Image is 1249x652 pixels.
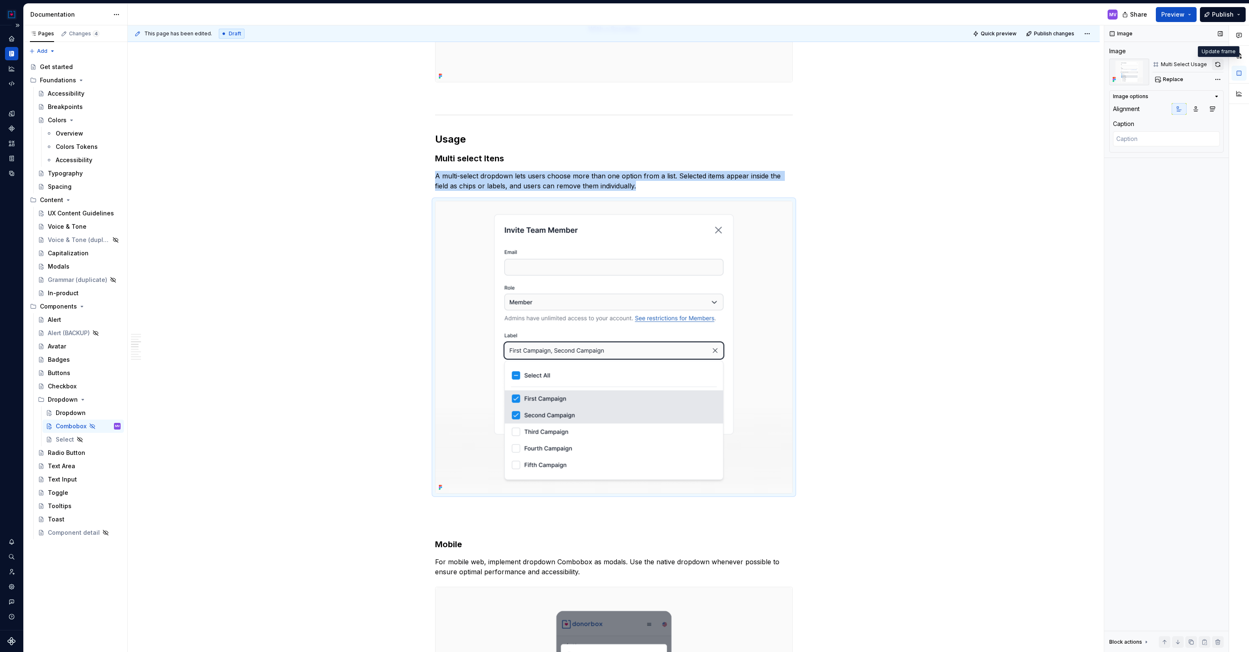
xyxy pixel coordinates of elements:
button: Search ⌘K [5,550,18,563]
div: Breakpoints [48,103,83,111]
a: Typography [35,167,124,180]
div: Content [40,196,63,204]
button: Expand sidebar [12,20,23,31]
a: Checkbox [35,380,124,393]
a: Select [42,433,124,446]
div: Colors Tokens [56,143,98,151]
div: Voice & Tone [48,222,87,231]
a: Text Area [35,459,124,473]
div: Dropdown [56,409,86,417]
span: 4 [93,30,99,37]
div: Radio Button [48,449,85,457]
a: Accessibility [35,87,124,100]
div: Dropdown [48,395,78,404]
a: Component detail [35,526,124,539]
div: Dropdown [35,393,124,406]
a: Toggle [35,486,124,499]
div: Image [1109,47,1126,55]
div: MV [115,422,120,430]
a: Analytics [5,62,18,75]
span: Share [1130,10,1147,19]
div: Get started [40,63,73,71]
a: Design tokens [5,107,18,120]
a: Grammar (duplicate) [35,273,124,286]
img: abf3a345-8d5a-4311-b90c-f850b42a0fde.png [1109,59,1149,85]
a: In-product [35,286,124,300]
img: 17077652-375b-4f2c-92b0-528c72b71ea0.png [7,10,17,20]
button: Publish changes [1024,28,1078,40]
div: Block actions [1109,639,1142,645]
div: Multi Select Usage [1161,61,1207,68]
button: Replace [1153,74,1187,85]
a: Code automation [5,77,18,90]
div: Colors [48,116,67,124]
a: Toast [35,513,124,526]
p: For mobile web, implement dropdown Combobox as modals. Use the native dropdown whenever possible ... [435,557,793,577]
button: Quick preview [970,28,1020,40]
div: Documentation [5,47,18,60]
h3: Multi select Itens [435,153,793,164]
strong: Usage [435,133,466,145]
span: Preview [1161,10,1185,19]
div: Text Area [48,462,75,470]
a: Assets [5,137,18,150]
div: Home [5,32,18,45]
svg: Supernova Logo [7,637,16,645]
div: Page tree [27,60,124,539]
div: Alert [48,316,61,324]
a: Get started [27,60,124,74]
div: Update frame [1198,46,1239,57]
div: Overview [56,129,83,138]
div: Avatar [48,342,66,351]
button: Notifications [5,535,18,548]
div: Typography [48,169,83,178]
span: This page has been edited. [144,30,212,37]
a: Breakpoints [35,100,124,114]
div: Alert (BACKUP) [48,329,90,337]
a: Radio Button [35,446,124,459]
div: Combobox [56,422,87,430]
div: Capitalization [48,249,89,257]
a: Alert (BACKUP) [35,326,124,340]
div: Components [27,300,124,313]
div: Content [27,193,124,207]
div: Pages [30,30,54,37]
div: Caption [1113,120,1134,128]
a: ComboboxMV [42,420,124,433]
h3: Mobile [435,538,793,550]
a: Components [5,122,18,135]
div: Components [40,302,77,311]
a: Tooltips [35,499,124,513]
button: Contact support [5,595,18,608]
div: Image options [1113,93,1148,100]
a: Settings [5,580,18,593]
button: Preview [1156,7,1197,22]
a: Buttons [35,366,124,380]
a: Avatar [35,340,124,353]
span: Publish changes [1034,30,1074,37]
img: abf3a345-8d5a-4311-b90c-f850b42a0fde.png [435,201,792,493]
a: Dropdown [42,406,124,420]
a: UX Content Guidelines [35,207,124,220]
div: Component detail [48,529,100,537]
a: Accessibility [42,153,124,167]
a: Alert [35,313,124,326]
button: Share [1118,7,1153,22]
div: Changes [69,30,99,37]
a: Capitalization [35,247,124,260]
button: Image options [1113,93,1220,100]
a: Data sources [5,167,18,180]
a: Text Input [35,473,124,486]
a: Storybook stories [5,152,18,165]
div: Spacing [48,183,72,191]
